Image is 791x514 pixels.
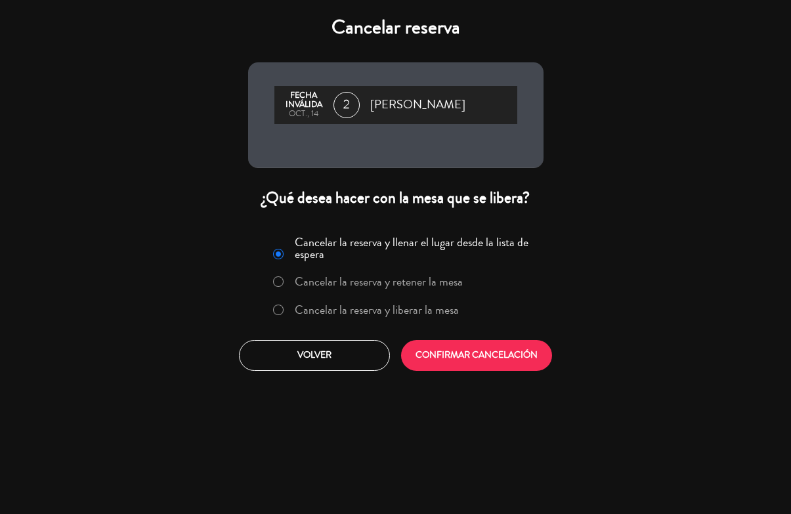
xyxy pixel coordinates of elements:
button: CONFIRMAR CANCELACIÓN [401,340,552,371]
span: 2 [333,92,360,118]
label: Cancelar la reserva y retener la mesa [295,276,463,288]
span: [PERSON_NAME] [370,95,465,115]
label: Cancelar la reserva y liberar la mesa [295,304,459,316]
button: Volver [239,340,390,371]
h4: Cancelar reserva [248,16,544,39]
div: Fecha inválida [281,91,327,110]
div: ¿Qué desea hacer con la mesa que se libera? [248,188,544,208]
label: Cancelar la reserva y llenar el lugar desde la lista de espera [295,236,535,260]
div: oct., 14 [281,110,327,119]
